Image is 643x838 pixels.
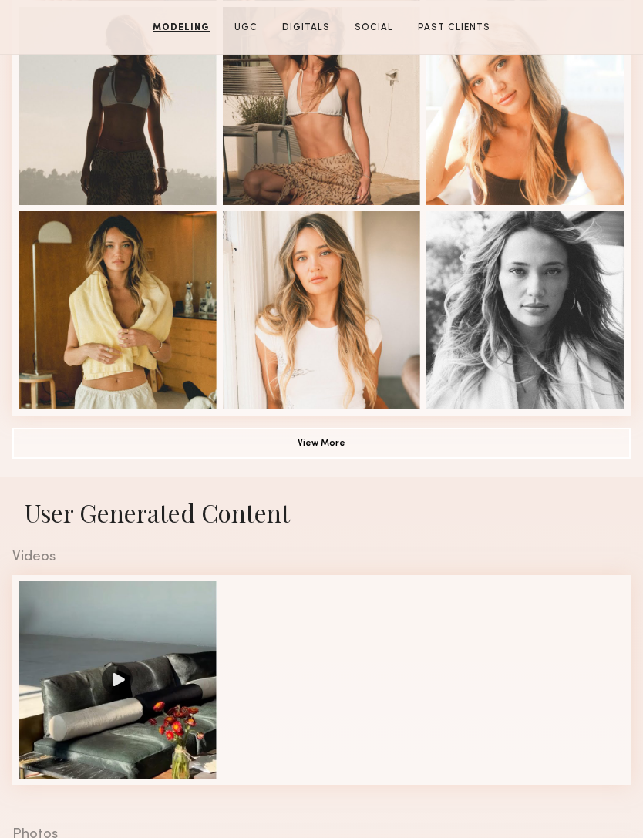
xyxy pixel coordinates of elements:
a: Modeling [146,21,216,35]
a: Past Clients [412,21,497,35]
button: View More [12,428,631,459]
a: Digitals [276,21,336,35]
a: UGC [228,21,264,35]
a: Social [348,21,399,35]
div: Videos [12,550,631,564]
